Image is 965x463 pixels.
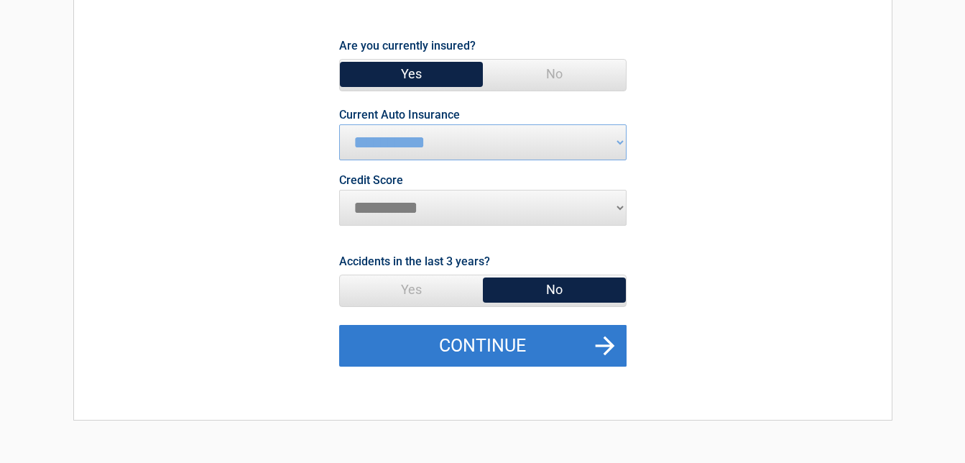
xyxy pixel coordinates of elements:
button: Continue [339,325,627,367]
span: No [483,60,626,88]
label: Current Auto Insurance [339,109,460,121]
span: No [483,275,626,304]
span: Yes [340,275,483,304]
label: Credit Score [339,175,403,186]
label: Are you currently insured? [339,36,476,55]
label: Accidents in the last 3 years? [339,252,490,271]
span: Yes [340,60,483,88]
